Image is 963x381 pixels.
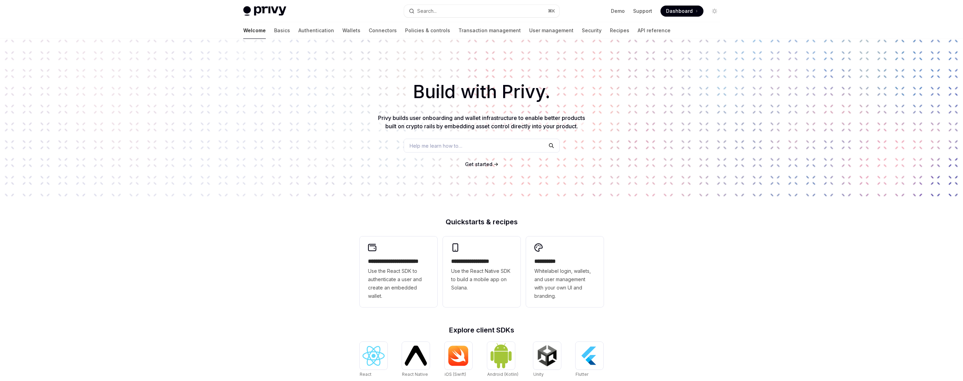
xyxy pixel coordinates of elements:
a: iOS (Swift)iOS (Swift) [445,342,472,378]
span: ⌘ K [548,8,555,14]
span: Help me learn how to… [410,142,462,149]
img: Android (Kotlin) [490,343,512,369]
span: Android (Kotlin) [487,372,518,377]
a: Welcome [243,22,266,39]
a: Wallets [342,22,360,39]
a: Transaction management [458,22,521,39]
a: Policies & controls [405,22,450,39]
a: Support [633,8,652,15]
button: Open search [404,5,559,17]
a: Security [582,22,602,39]
a: Recipes [610,22,629,39]
button: Toggle dark mode [709,6,720,17]
a: **** **** **** ***Use the React Native SDK to build a mobile app on Solana. [443,236,520,307]
img: Flutter [578,345,601,367]
a: Basics [274,22,290,39]
a: Authentication [298,22,334,39]
span: React [360,372,371,377]
h1: Build with Privy. [11,78,952,105]
h2: Quickstarts & recipes [360,218,604,225]
h2: Explore client SDKs [360,327,604,334]
img: React Native [405,346,427,365]
a: Android (Kotlin)Android (Kotlin) [487,342,518,378]
span: Privy builds user onboarding and wallet infrastructure to enable better products built on crypto ... [378,114,585,130]
span: Dashboard [666,8,693,15]
a: Connectors [369,22,397,39]
a: FlutterFlutter [576,342,603,378]
span: Use the React SDK to authenticate a user and create an embedded wallet. [368,267,429,300]
a: Demo [611,8,625,15]
img: React [362,346,385,366]
a: Dashboard [660,6,703,17]
a: API reference [638,22,671,39]
a: React NativeReact Native [402,342,430,378]
a: ReactReact [360,342,387,378]
div: Search... [417,7,437,15]
span: iOS (Swift) [445,372,466,377]
span: Use the React Native SDK to build a mobile app on Solana. [451,267,512,292]
span: Whitelabel login, wallets, and user management with your own UI and branding. [534,267,595,300]
a: UnityUnity [533,342,561,378]
img: light logo [243,6,286,16]
img: iOS (Swift) [447,345,470,366]
a: User management [529,22,574,39]
a: **** *****Whitelabel login, wallets, and user management with your own UI and branding. [526,236,604,307]
span: Flutter [576,372,588,377]
span: Get started [465,161,492,167]
img: Unity [536,345,558,367]
span: Unity [533,372,544,377]
span: React Native [402,372,428,377]
a: Get started [465,161,492,168]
